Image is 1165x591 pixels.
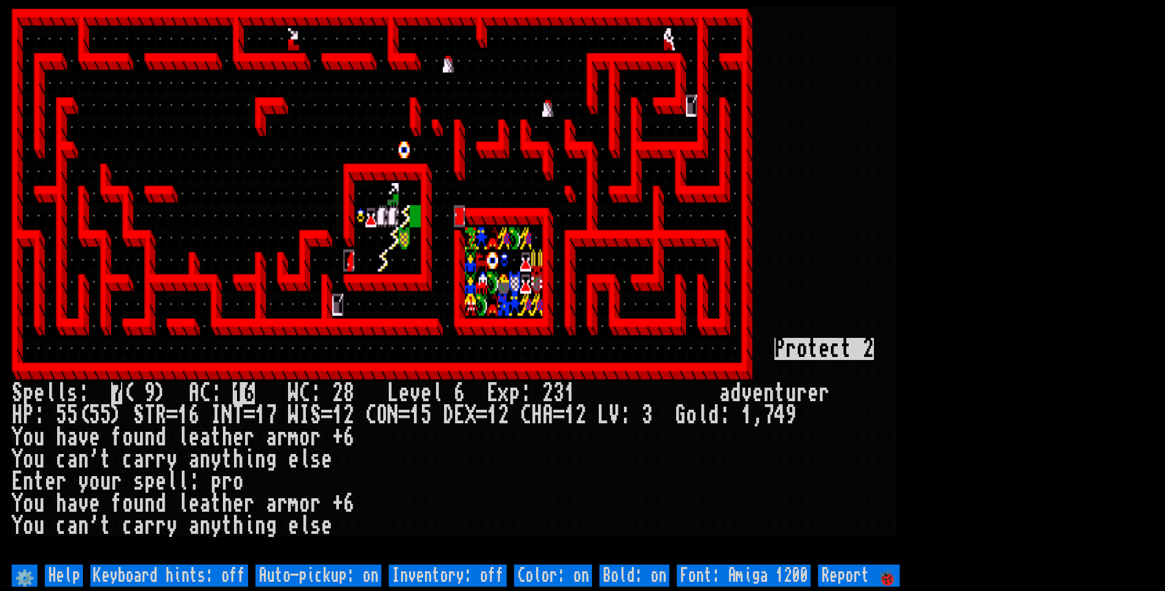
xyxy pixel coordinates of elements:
[288,426,299,448] div: m
[244,426,255,448] div: r
[288,448,299,471] div: e
[797,338,808,360] mark: o
[144,426,155,448] div: n
[211,448,222,471] div: y
[553,404,564,426] div: =
[299,448,310,471] div: l
[78,404,89,426] div: (
[299,426,310,448] div: o
[45,471,56,493] div: e
[23,471,34,493] div: n
[255,404,266,426] div: 1
[233,515,244,537] div: h
[553,382,564,404] div: 3
[89,471,100,493] div: o
[144,448,155,471] div: r
[122,493,133,515] div: o
[299,493,310,515] div: o
[89,404,100,426] div: 5
[222,515,233,537] div: t
[12,448,23,471] div: Y
[34,493,45,515] div: u
[797,382,808,404] div: r
[321,515,332,537] div: e
[211,426,222,448] div: t
[189,493,200,515] div: e
[56,382,67,404] div: l
[697,404,708,426] div: l
[266,448,277,471] div: g
[255,515,266,537] div: n
[155,515,166,537] div: r
[222,404,233,426] div: N
[111,382,122,404] mark: 7
[476,404,487,426] div: =
[332,426,343,448] div: +
[89,493,100,515] div: e
[67,515,78,537] div: a
[12,426,23,448] div: Y
[189,448,200,471] div: a
[12,493,23,515] div: Y
[719,382,730,404] div: a
[841,338,852,360] mark: t
[34,515,45,537] div: u
[310,515,321,537] div: s
[863,338,874,360] mark: 2
[133,515,144,537] div: a
[343,426,354,448] div: 6
[564,404,575,426] div: 1
[122,448,133,471] div: c
[111,493,122,515] div: f
[774,404,785,426] div: 4
[343,382,354,404] div: 8
[774,338,785,360] mark: P
[211,404,222,426] div: I
[155,426,166,448] div: d
[12,382,23,404] div: S
[100,404,111,426] div: 5
[432,382,443,404] div: l
[421,404,432,426] div: 5
[233,404,244,426] div: T
[266,515,277,537] div: g
[12,515,23,537] div: Y
[166,448,177,471] div: y
[266,404,277,426] div: 7
[189,515,200,537] div: a
[144,515,155,537] div: r
[498,404,509,426] div: 2
[321,404,332,426] div: =
[399,404,410,426] div: =
[155,404,166,426] div: R
[233,448,244,471] div: h
[155,493,166,515] div: d
[34,404,45,426] div: :
[189,382,200,404] div: A
[67,404,78,426] div: 5
[310,426,321,448] div: r
[277,493,288,515] div: r
[144,404,155,426] div: T
[89,448,100,471] div: '
[133,426,144,448] div: u
[520,382,531,404] div: :
[222,493,233,515] div: h
[763,382,774,404] div: n
[133,404,144,426] div: S
[23,426,34,448] div: o
[343,404,354,426] div: 2
[542,404,553,426] div: A
[111,426,122,448] div: f
[122,515,133,537] div: c
[277,426,288,448] div: r
[675,404,686,426] div: G
[321,448,332,471] div: e
[708,404,719,426] div: d
[78,448,89,471] div: n
[288,382,299,404] div: W
[465,404,476,426] div: X
[233,471,244,493] div: o
[89,515,100,537] div: '
[564,382,575,404] div: 1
